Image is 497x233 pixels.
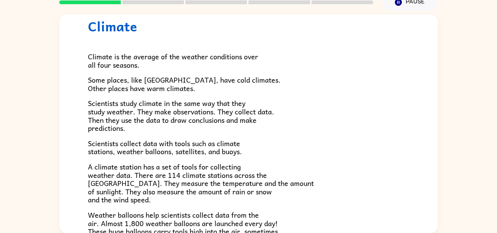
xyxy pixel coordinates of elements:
[88,18,409,34] h1: Climate
[88,138,242,157] span: Scientists collect data with tools such as climate stations, weather balloons, satellites, and bu...
[88,161,314,205] span: A climate station has a set of tools for collecting weather data. There are 114 climate stations ...
[88,74,281,94] span: Some places, like [GEOGRAPHIC_DATA], have cold climates. Other places have warm climates.
[88,51,258,70] span: Climate is the average of the weather conditions over all four seasons.
[88,98,274,134] span: Scientists study climate in the same way that they study weather. They make observations. They co...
